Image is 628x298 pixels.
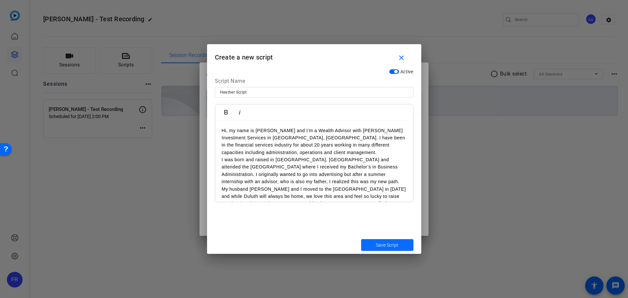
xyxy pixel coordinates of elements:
[222,127,407,156] p: Hi, my name is [PERSON_NAME] and I’m a Wealth Advisor with [PERSON_NAME] Investment Services in [...
[361,239,413,251] button: Save Script
[220,88,408,96] input: Enter Script Name
[222,156,407,185] p: I was born and raised in [GEOGRAPHIC_DATA], [GEOGRAPHIC_DATA] and attended the [GEOGRAPHIC_DATA] ...
[397,54,406,62] mat-icon: close
[207,44,421,65] h1: Create a new script
[222,185,407,215] p: My husband [PERSON_NAME] and I moved to the [GEOGRAPHIC_DATA] in [DATE] and while Duluth will alw...
[215,77,413,87] div: Script Name
[376,242,398,249] span: Save Script
[400,69,413,74] span: Active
